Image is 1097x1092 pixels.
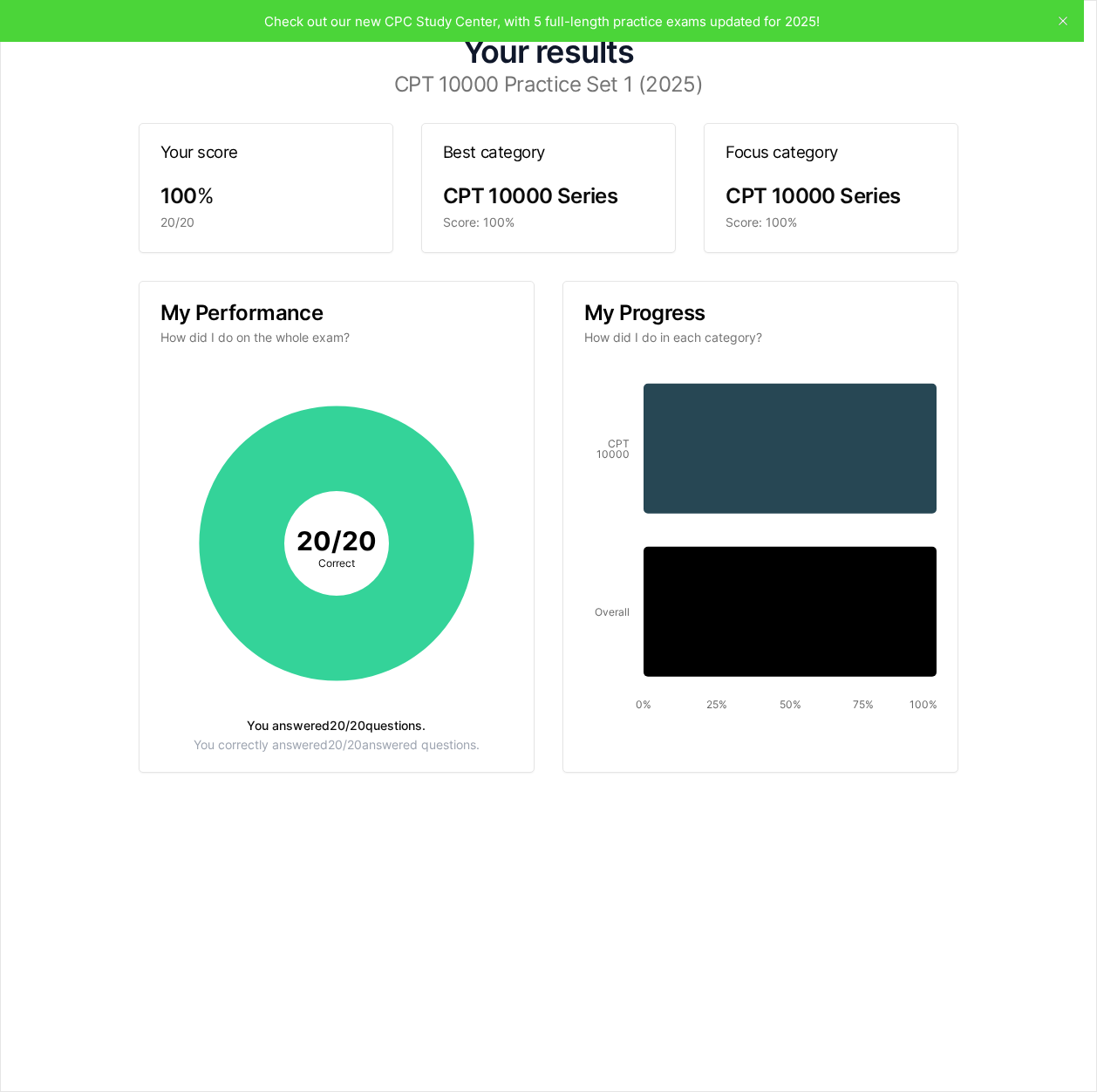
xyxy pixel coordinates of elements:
h3: Focus category [726,145,937,161]
tspan: 0% [636,697,651,710]
h3: My Performance [160,303,513,324]
tspan: 50% [779,697,801,710]
h1: Your results [36,36,1061,67]
tspan: Correct [318,556,355,570]
div: Score: 100% [726,214,937,231]
tspan: 25% [706,697,727,710]
tspan: 75% [853,697,874,710]
div: You correctly answered 20 / 20 answered questions. [160,739,513,751]
tspan: 10000 [596,447,630,460]
h3: Best category [443,145,654,161]
h3: My Progress [584,303,937,324]
p: How did I do in each category? [584,329,937,346]
tspan: CPT [608,436,630,449]
div: Score: 100% [443,214,654,231]
span: % [197,183,215,208]
div: You answered 20 / 20 questions. [160,720,513,732]
tspan: 20 / 20 [296,525,377,556]
span: CPT 10000 Series [443,183,617,208]
tspan: 100% [910,697,937,710]
h3: Your score [160,145,371,161]
span: 100 [160,183,197,208]
p: How did I do on the whole exam? [160,329,513,346]
tspan: Overall [595,604,630,618]
h3: CPT 10000 Practice Set 1 (2025) [36,74,1061,95]
span: CPT 10000 Series [726,183,900,208]
div: 20/20 [160,214,371,231]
